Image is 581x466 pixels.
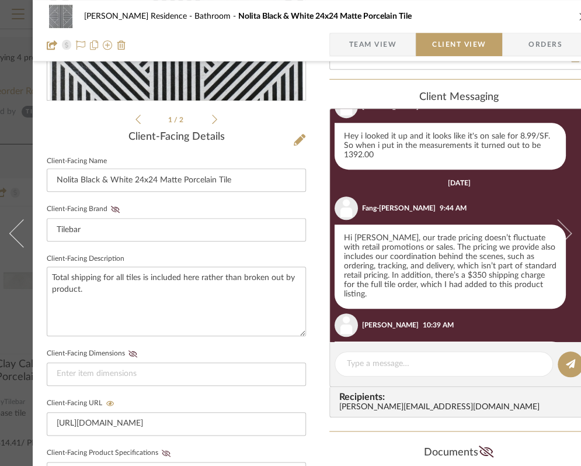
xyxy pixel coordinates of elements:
[335,123,566,170] div: Hey i looked it up and it looks like it's on sale for 8.99/SF. So when i put in the measurements ...
[238,12,412,20] span: Nolita Black & White 24x24 Matte Porcelain Tile
[47,412,306,436] input: Enter item URL
[335,313,358,337] img: user_avatar.png
[423,320,454,330] div: 10:39 AM
[102,399,118,408] button: Client-Facing URL
[335,341,566,398] div: so the $350 is absorbed into the cost i'm paying is what you mean? not on top of it? Cuz you prob...
[47,256,124,262] label: Client-Facing Description
[47,449,174,457] label: Client-Facing Product Specifications
[117,40,126,50] img: Remove from project
[174,116,179,123] span: /
[84,12,194,20] span: [PERSON_NAME] Residence
[125,350,141,358] button: Client-Facing Dimensions
[47,131,306,144] div: Client-Facing Details
[432,33,486,56] span: Client View
[47,350,141,358] label: Client-Facing Dimensions
[47,158,107,164] label: Client-Facing Name
[335,196,358,220] img: user_avatar.png
[47,5,75,28] img: c65daca3-b1b5-4bee-bb9e-2c2cfc334feb_48x40.jpg
[362,320,419,330] div: [PERSON_NAME]
[168,116,174,123] span: 1
[47,399,118,408] label: Client-Facing URL
[335,225,566,309] div: Hi [PERSON_NAME], our trade pricing doesn’t fluctuate with retail promotions or sales. The pricin...
[47,168,306,192] input: Enter Client-Facing Item Name
[448,179,471,187] div: [DATE]
[47,218,306,241] input: Enter Client-Facing Brand
[194,12,238,20] span: Bathroom
[349,33,396,56] span: Team View
[440,203,467,213] div: 9:44 AM
[47,205,123,213] label: Client-Facing Brand
[158,449,174,457] button: Client-Facing Product Specifications
[179,116,185,123] span: 2
[107,205,123,213] button: Client-Facing Brand
[47,363,306,386] input: Enter item dimensions
[362,203,436,213] div: Fang-[PERSON_NAME]
[516,33,575,56] span: Orders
